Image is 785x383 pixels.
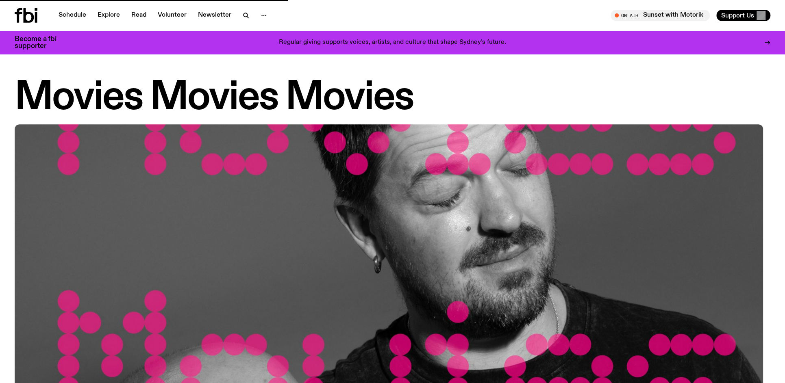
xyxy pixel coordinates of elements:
a: Newsletter [193,10,236,21]
a: Volunteer [153,10,191,21]
a: Explore [93,10,125,21]
a: Schedule [54,10,91,21]
span: Support Us [721,12,754,19]
p: Regular giving supports voices, artists, and culture that shape Sydney’s future. [279,39,506,46]
h1: Movies Movies Movies [15,80,770,116]
h3: Become a fbi supporter [15,36,67,50]
button: On AirSunset with Motorik [611,10,710,21]
a: Read [126,10,151,21]
button: Support Us [716,10,770,21]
